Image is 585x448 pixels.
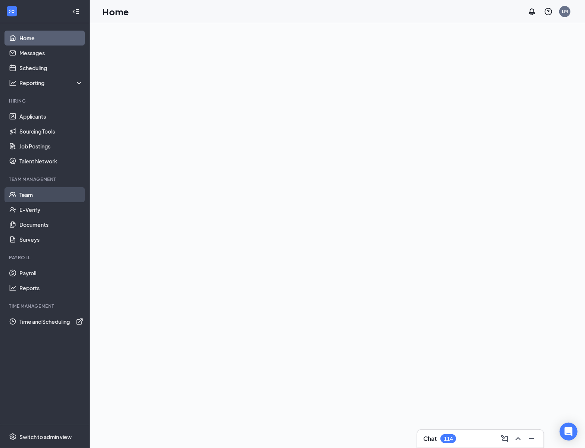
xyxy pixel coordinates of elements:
[19,217,83,232] a: Documents
[72,8,80,15] svg: Collapse
[562,8,568,15] div: LM
[560,423,578,441] div: Open Intercom Messenger
[8,7,16,15] svg: WorkstreamLogo
[527,7,536,16] svg: Notifications
[19,109,83,124] a: Applicants
[102,5,129,18] h1: Home
[512,433,524,445] button: ChevronUp
[19,433,72,441] div: Switch to admin view
[499,433,511,445] button: ComposeMessage
[444,436,453,442] div: 114
[19,202,83,217] a: E-Verify
[9,254,82,261] div: Payroll
[9,98,82,104] div: Hiring
[9,433,16,441] svg: Settings
[19,31,83,46] a: Home
[9,303,82,309] div: TIME MANAGEMENT
[514,434,523,443] svg: ChevronUp
[19,124,83,139] a: Sourcing Tools
[19,232,83,247] a: Surveys
[19,60,83,75] a: Scheduling
[544,7,553,16] svg: QuestionInfo
[423,435,437,443] h3: Chat
[19,314,83,329] a: Time and SchedulingExternalLink
[19,139,83,154] a: Job Postings
[527,434,536,443] svg: Minimize
[500,434,509,443] svg: ComposeMessage
[9,79,16,87] svg: Analysis
[19,79,84,87] div: Reporting
[19,266,83,281] a: Payroll
[19,46,83,60] a: Messages
[19,154,83,169] a: Talent Network
[19,187,83,202] a: Team
[526,433,538,445] button: Minimize
[9,176,82,182] div: Team Management
[19,281,83,295] a: Reports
